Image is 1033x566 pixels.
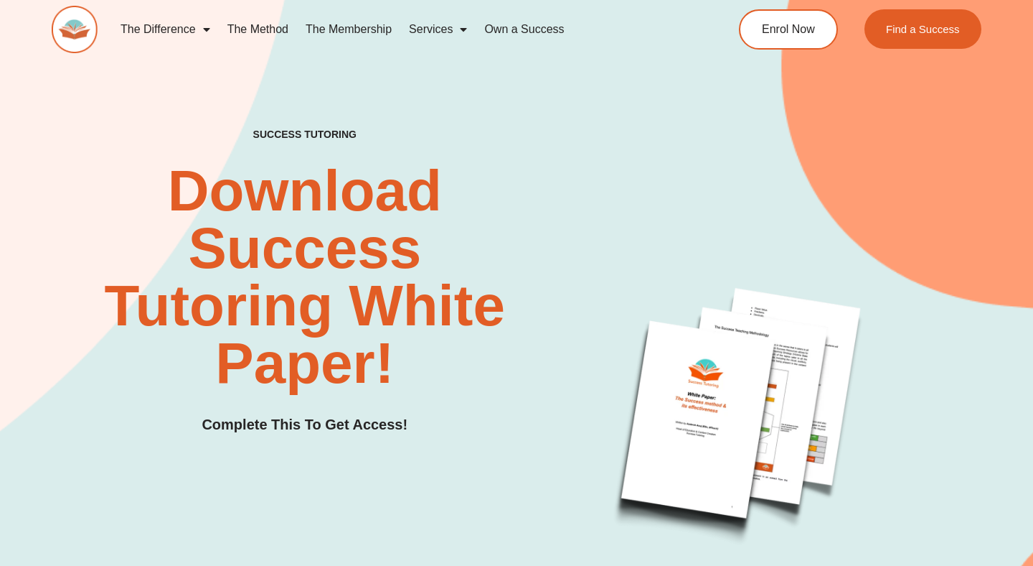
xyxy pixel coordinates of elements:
[112,13,686,46] nav: Menu
[476,13,572,46] a: Own a Success
[112,13,219,46] a: The Difference
[219,13,297,46] a: The Method
[886,24,960,34] span: Find a Success
[400,13,476,46] a: Services
[87,162,522,392] h2: Download Success Tutoring White Paper!
[202,414,407,436] h3: Complete This To Get Access!
[230,129,379,141] h4: SUCCESS TUTORING​
[864,9,981,49] a: Find a Success
[297,13,400,46] a: The Membership
[762,24,815,35] span: Enrol Now
[739,9,838,50] a: Enrol Now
